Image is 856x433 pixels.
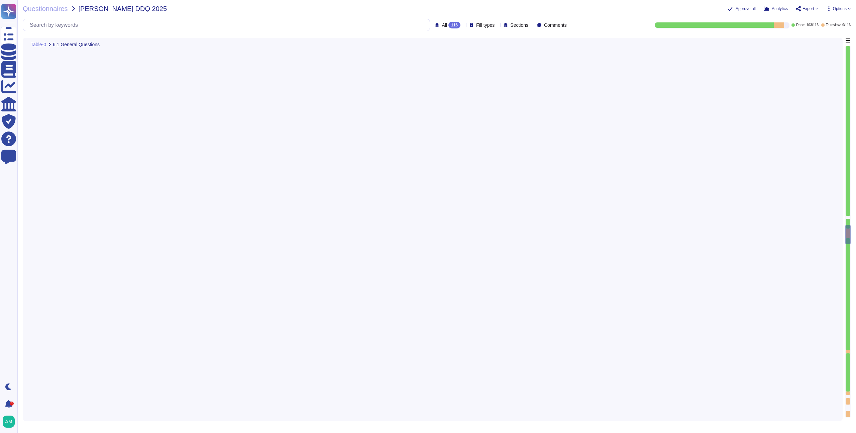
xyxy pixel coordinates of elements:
span: Sections [510,23,528,27]
button: user [1,414,19,429]
div: 116 [448,22,460,28]
div: 5 [10,402,14,406]
span: Options [833,7,847,11]
span: [PERSON_NAME] DDQ 2025 [79,5,167,12]
span: Export [802,7,814,11]
span: Done: [796,23,805,27]
button: Analytics [764,6,788,11]
input: Search by keywords [26,19,430,31]
img: user [3,416,15,428]
span: To review: [826,23,841,27]
button: Approve all [728,6,756,11]
span: Table-0 [31,42,46,47]
span: Fill types [476,23,495,27]
span: Analytics [772,7,788,11]
span: 6.1 General Questions [53,42,100,47]
span: Questionnaires [23,5,68,12]
span: 9 / 116 [842,23,851,27]
span: All [442,23,447,27]
span: Approve all [736,7,756,11]
span: Comments [544,23,567,27]
span: 103 / 116 [807,23,819,27]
